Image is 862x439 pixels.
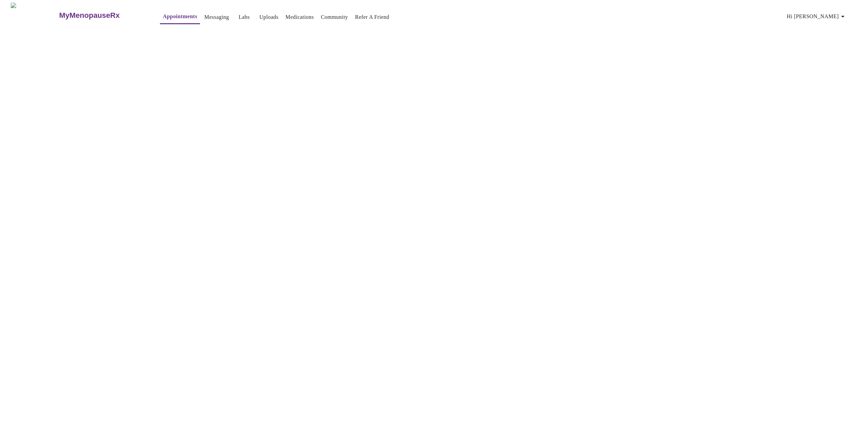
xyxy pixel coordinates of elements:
[355,12,390,22] a: Refer a Friend
[160,10,200,24] button: Appointments
[784,10,850,23] button: Hi [PERSON_NAME]
[286,12,314,22] a: Medications
[283,10,317,24] button: Medications
[202,10,232,24] button: Messaging
[257,10,281,24] button: Uploads
[204,12,229,22] a: Messaging
[239,12,250,22] a: Labs
[787,12,847,21] span: Hi [PERSON_NAME]
[59,11,120,20] h3: MyMenopauseRx
[353,10,392,24] button: Refer a Friend
[233,10,255,24] button: Labs
[318,10,351,24] button: Community
[163,12,197,21] a: Appointments
[58,4,146,27] a: MyMenopauseRx
[259,12,278,22] a: Uploads
[11,3,58,28] img: MyMenopauseRx Logo
[321,12,348,22] a: Community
